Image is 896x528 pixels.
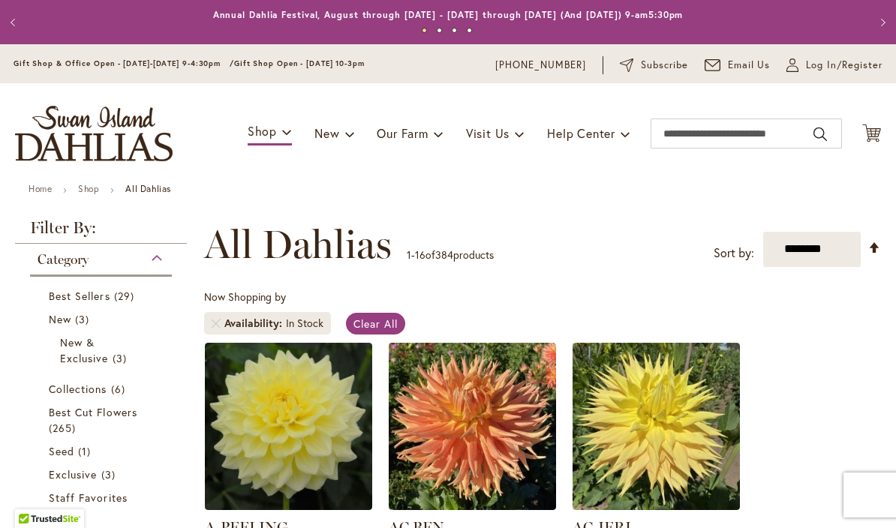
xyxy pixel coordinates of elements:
strong: All Dahlias [125,183,171,194]
span: Shop [248,123,277,139]
iframe: Launch Accessibility Center [11,475,53,517]
span: Subscribe [641,58,688,73]
div: In Stock [286,316,323,331]
a: Home [29,183,52,194]
strong: Filter By: [15,220,187,244]
span: New & Exclusive [60,335,108,365]
span: 3 [75,311,93,327]
a: A-Peeling [205,499,372,513]
span: Collections [49,382,107,396]
span: New [49,312,71,326]
span: 3 [113,350,131,366]
span: Clear All [353,316,398,331]
span: 16 [415,247,425,262]
span: Email Us [728,58,771,73]
span: 3 [101,466,119,482]
p: - of products [407,243,494,267]
img: A-Peeling [205,343,372,510]
span: Best Cut Flowers [49,405,137,419]
a: Collections [49,381,157,397]
a: Subscribe [620,58,688,73]
button: Next [866,7,896,37]
span: Category [38,251,89,268]
span: New [314,125,339,141]
span: Best Sellers [49,289,110,303]
span: Seed [49,444,74,458]
a: Staff Favorites [49,490,157,521]
span: 1 [78,443,95,459]
span: Availability [224,316,286,331]
img: AC Jeri [573,343,740,510]
span: 100 [49,505,79,521]
a: Shop [78,183,99,194]
a: store logo [15,106,173,161]
a: Log In/Register [786,58,882,73]
span: Visit Us [466,125,510,141]
a: Best Cut Flowers [49,404,157,436]
span: All Dahlias [204,222,392,267]
button: 3 of 4 [452,28,457,33]
a: Remove Availability In Stock [212,319,221,328]
a: New &amp; Exclusive [60,334,146,366]
a: Best Sellers [49,288,157,304]
span: Log In/Register [806,58,882,73]
a: Email Us [705,58,771,73]
span: 265 [49,420,80,436]
a: [PHONE_NUMBER] [495,58,586,73]
span: Gift Shop Open - [DATE] 10-3pm [234,58,365,68]
span: Now Shopping by [204,289,286,304]
span: Gift Shop & Office Open - [DATE]-[DATE] 9-4:30pm / [14,58,234,68]
a: Clear All [346,313,405,334]
span: 29 [114,288,138,304]
span: Exclusive [49,467,97,481]
span: Our Farm [377,125,428,141]
span: 6 [111,381,129,397]
span: 1 [407,247,411,262]
a: AC BEN [389,499,556,513]
button: 2 of 4 [437,28,442,33]
img: AC BEN [389,343,556,510]
a: New [49,311,157,327]
a: Exclusive [49,466,157,482]
a: AC Jeri [573,499,740,513]
button: 4 of 4 [467,28,472,33]
button: 1 of 4 [422,28,427,33]
span: 384 [435,247,453,262]
span: Help Center [547,125,615,141]
label: Sort by: [714,239,754,267]
a: Seed [49,443,157,459]
a: Annual Dahlia Festival, August through [DATE] - [DATE] through [DATE] (And [DATE]) 9-am5:30pm [213,9,684,20]
span: Staff Favorites [49,490,128,505]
